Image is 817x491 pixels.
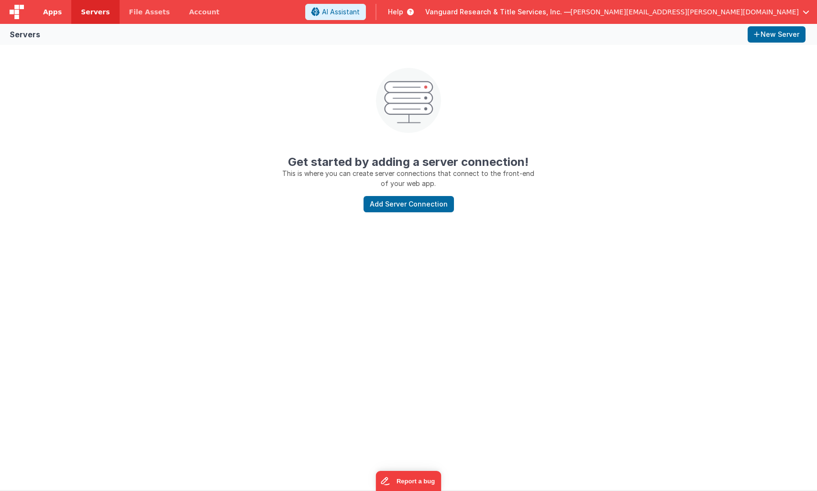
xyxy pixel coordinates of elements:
[43,7,62,17] span: Apps
[376,471,442,491] iframe: Marker.io feedback button
[425,7,809,17] button: Vanguard Research & Title Services, Inc. — [PERSON_NAME][EMAIL_ADDRESS][PERSON_NAME][DOMAIN_NAME]
[288,155,529,169] strong: Get started by adding a server connection!
[388,7,403,17] span: Help
[425,7,571,17] span: Vanguard Research & Title Services, Inc. —
[81,7,110,17] span: Servers
[322,7,360,17] span: AI Assistant
[129,7,170,17] span: File Assets
[376,68,441,133] img: serverempty.png
[571,7,799,17] span: [PERSON_NAME][EMAIL_ADDRESS][PERSON_NAME][DOMAIN_NAME]
[10,29,40,40] div: Servers
[305,4,366,20] button: AI Assistant
[279,168,537,188] p: This is where you can create server connections that connect to the front-end of your web app.
[364,196,454,212] button: Add Server Connection
[748,26,806,43] button: New Server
